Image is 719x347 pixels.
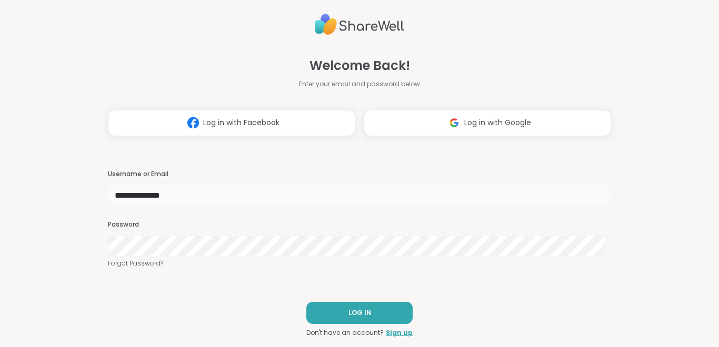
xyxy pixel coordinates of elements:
span: Enter your email and password below [299,79,420,89]
img: ShareWell Logo [315,9,404,39]
span: Don't have an account? [306,328,384,338]
a: Forgot Password? [108,259,611,268]
span: Log in with Google [464,117,531,128]
span: LOG IN [348,308,371,318]
button: Log in with Google [364,110,611,136]
img: ShareWell Logomark [444,113,464,132]
button: LOG IN [306,302,413,324]
span: Log in with Facebook [203,117,279,128]
img: ShareWell Logomark [183,113,203,132]
button: Log in with Facebook [108,110,355,136]
span: Welcome Back! [309,56,410,75]
h3: Password [108,220,611,229]
a: Sign up [386,328,413,338]
h3: Username or Email [108,170,611,179]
